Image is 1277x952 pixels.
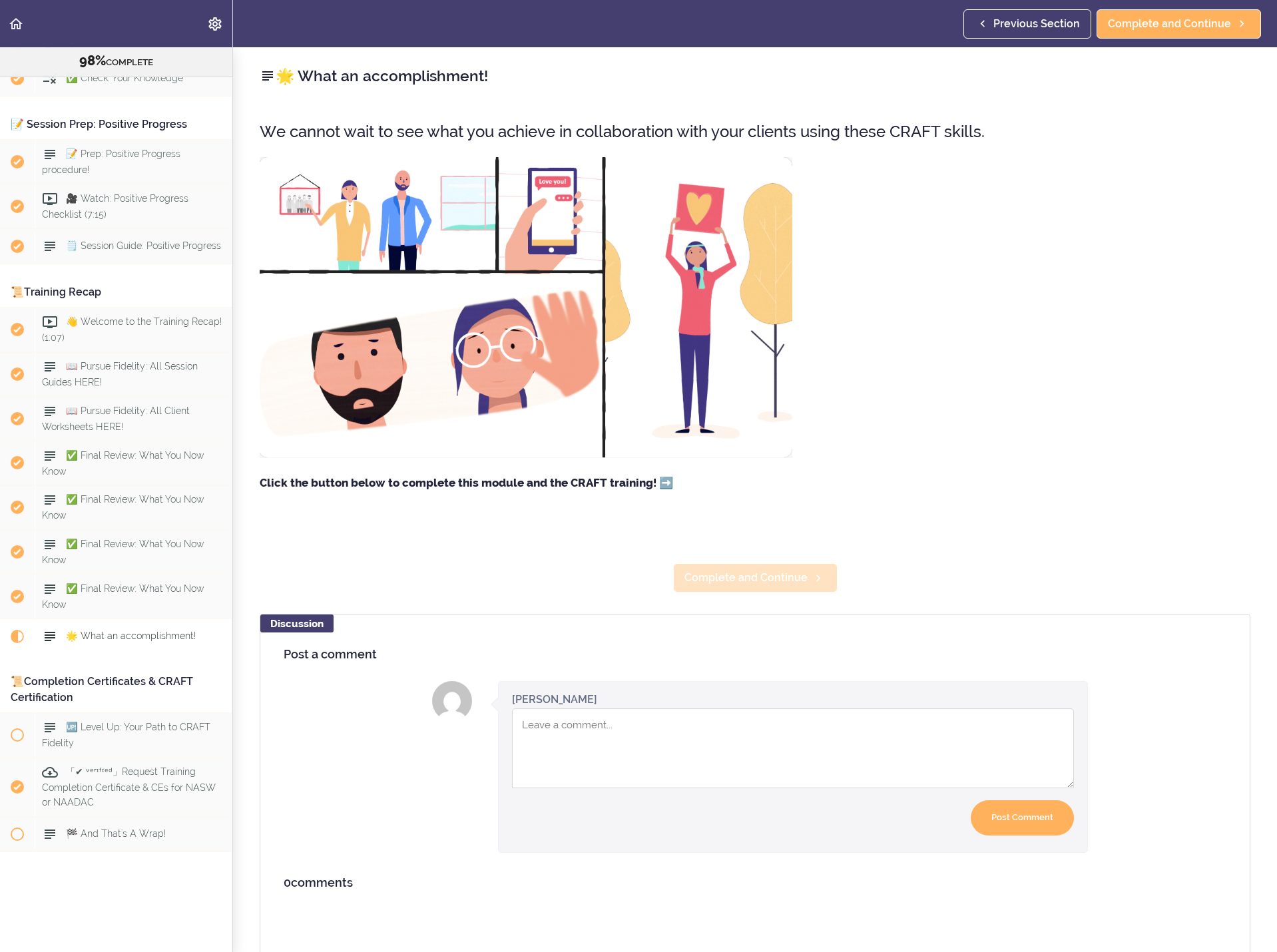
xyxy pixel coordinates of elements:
h4: comments [284,876,1226,889]
span: 👋 Welcome to the Training Recap! (1:07) [42,316,222,342]
span: ✅ Final Review: What You Now Know [42,584,204,610]
h4: Post a comment [284,648,1226,661]
span: 📝 Prep: Positive Progress procedure! [42,148,180,174]
div: [PERSON_NAME] [512,692,597,707]
div: Discussion [260,614,334,632]
span: ✅ Final Review: What You Now Know [42,495,204,521]
img: Whitney [432,681,472,721]
span: ✅ Check: Your Knowledge [66,73,183,83]
img: 9x9xdozSvCsDcrNLZ0jS_Untitled+design+%2812%29.png [260,157,792,458]
span: Previous Section [993,16,1080,32]
input: Post Comment [971,800,1074,835]
a: Previous Section [963,9,1091,39]
a: Complete and Continue [1097,9,1261,39]
span: 🌟 What an accomplishment! [66,631,196,642]
div: COMPLETE [17,53,216,70]
span: 0 [284,875,291,889]
h2: 🌟 What an accomplishment! [260,65,1250,87]
span: 🎥 Watch: Positive Progress Checklist (7:15) [42,193,188,219]
span: 🗒️ Session Guide: Positive Progress [66,240,221,251]
h3: We cannot wait to see what you achieve in collaboration with your clients using these CRAFT skills. [260,120,1250,142]
span: 「✔ ᵛᵉʳᶦᶠᶦᵉᵈ」Request Training Completion Certificate & CEs for NASW or NAADAC [42,767,216,808]
svg: Settings Menu [207,16,223,32]
span: ✅ Final Review: What You Now Know [42,450,204,476]
span: 🆙 Level Up: Your Path to CRAFT Fidelity [42,722,210,748]
span: 📖 Pursue Fidelity: All Client Worksheets HERE! [42,405,190,431]
strong: Click the button below to complete this module and the CRAFT training! ➡️ [260,476,673,489]
a: Complete and Continue [673,563,838,593]
span: Complete and Continue [1108,16,1231,32]
span: 🏁 And That's A Wrap! [66,829,166,839]
span: Complete and Continue [684,570,808,586]
span: 📖 Pursue Fidelity: All Session Guides HERE! [42,361,198,387]
textarea: Comment box [512,708,1074,788]
span: ✅ Final Review: What You Now Know [42,539,204,565]
span: 98% [79,53,106,69]
svg: Back to course curriculum [8,16,24,32]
